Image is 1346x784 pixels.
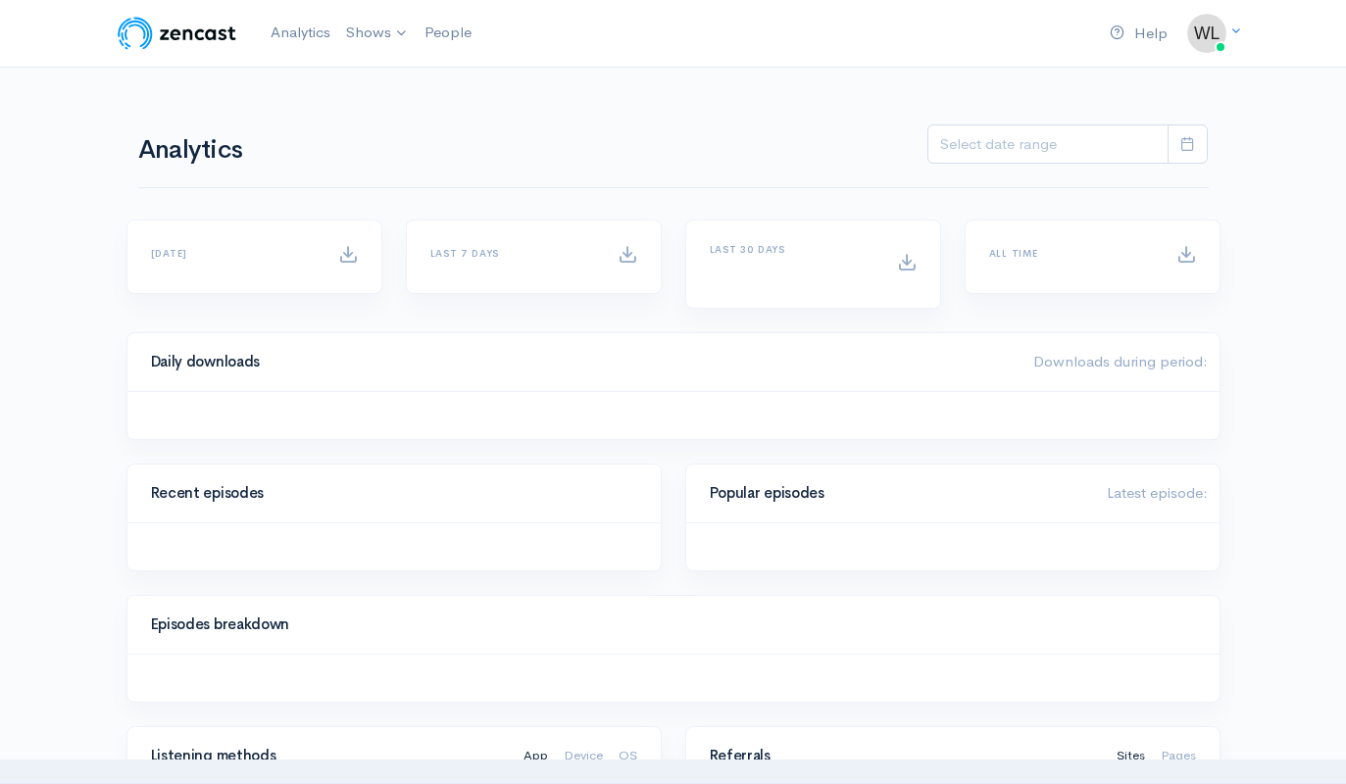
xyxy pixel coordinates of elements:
h4: Episodes breakdown [151,616,1184,633]
h4: Referrals [710,748,1093,764]
h6: All time [989,248,1153,259]
input: analytics date range selector [927,124,1169,165]
h4: Daily downloads [151,354,1010,370]
a: Help [1102,13,1175,55]
h1: Analytics [138,136,297,165]
span: Downloads during period: [1033,352,1208,370]
h6: Last 30 days [710,244,873,255]
a: Analytics [263,12,338,54]
h4: Popular episodes [710,485,1083,502]
h4: Listening methods [151,748,500,764]
span: Latest episode: [1107,483,1208,502]
a: Shows [338,12,417,55]
a: People [417,12,479,54]
h6: Last 7 days [430,248,594,259]
h6: [DATE] [151,248,315,259]
img: ... [1187,14,1226,53]
img: ZenCast Logo [115,14,239,53]
h4: Recent episodes [151,485,625,502]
